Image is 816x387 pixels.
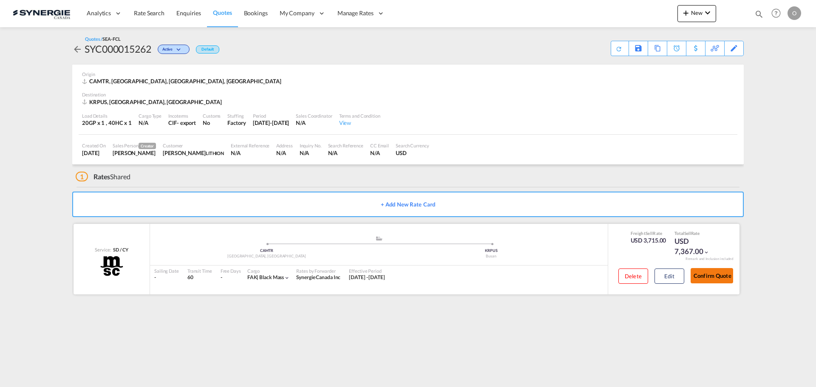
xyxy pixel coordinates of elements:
div: Customer [163,142,224,149]
div: Load Details [82,113,132,119]
span: LITHION [206,150,224,156]
img: 1f56c880d42311ef80fc7dca854c8e59.png [13,4,70,23]
div: External Reference [231,142,269,149]
div: Incoterms [168,113,196,119]
div: N/A [296,119,332,127]
div: Free Days [221,268,241,274]
span: Enquiries [176,9,201,17]
div: [GEOGRAPHIC_DATA], [GEOGRAPHIC_DATA] [154,254,379,259]
md-icon: icon-refresh [615,45,623,53]
div: 60 [187,274,212,281]
div: O [788,6,801,20]
div: black mass [247,274,284,281]
div: CAMTR [154,248,379,254]
div: icon-magnify [754,9,764,22]
span: Synergie Canada Inc [296,274,340,280]
div: - [221,274,222,281]
div: - [154,274,179,281]
div: Daniel Dico [113,149,156,157]
div: - export [177,119,196,127]
div: Terms and Condition [339,113,380,119]
div: Factory Stuffing [227,119,246,127]
div: USD 7,367.00 [674,236,717,257]
div: Cargo Type [139,113,161,119]
div: View [339,119,380,127]
md-icon: icon-plus 400-fg [681,8,691,18]
img: MSC [99,255,124,277]
div: Stuffing [227,113,246,119]
span: 1 [76,172,88,181]
span: Quotes [213,9,232,16]
span: FAK [247,274,260,280]
div: Origin [82,71,734,77]
div: Change Status Here [158,45,190,54]
div: Search Currency [396,142,429,149]
div: 6 Oct 2025 [82,149,106,157]
div: USD [396,149,429,157]
div: Period [253,113,289,119]
span: Sell [684,231,691,236]
div: N/A [231,149,269,157]
div: Transit Time [187,268,212,274]
span: Analytics [87,9,111,17]
div: 31 Oct 2025 [253,119,289,127]
md-icon: icon-magnify [754,9,764,19]
div: Default [196,45,219,54]
span: | [257,274,258,280]
div: Save As Template [629,41,648,56]
div: Remark and Inclusion included [679,257,739,261]
span: Rates [93,172,110,181]
div: Created On [82,142,106,149]
span: Active [162,47,175,55]
div: Effective Period [349,268,385,274]
div: Total Rate [674,230,717,236]
div: N/A [328,149,363,157]
span: [DATE] - [DATE] [349,274,385,280]
div: Busan [379,254,604,259]
button: Delete [618,268,648,284]
button: + Add New Rate Card [72,192,744,217]
div: icon-arrow-left [72,42,85,56]
span: Creator [139,143,156,149]
span: Help [769,6,783,20]
div: SD / CY [111,246,128,253]
div: Quote PDF is not available at this time [615,41,624,52]
div: Change Status Here [151,42,192,56]
div: CAMTR, Montreal, QC, Americas [82,77,283,85]
div: Freight Rate [631,230,666,236]
div: Destination [82,91,734,98]
div: CC Email [370,142,389,149]
div: Rates by Forwarder [296,268,340,274]
span: SEA-FCL [102,36,120,42]
div: Quotes /SEA-FCL [85,36,121,42]
span: Service: [95,246,111,253]
div: N/A [139,119,161,127]
span: CAMTR, [GEOGRAPHIC_DATA], [GEOGRAPHIC_DATA], [GEOGRAPHIC_DATA] [89,78,281,85]
span: Manage Rates [337,9,374,17]
md-icon: icon-chevron-down [284,275,290,281]
button: Edit [654,268,684,284]
div: N/A [276,149,292,157]
span: New [681,9,713,16]
span: My Company [280,9,314,17]
md-icon: icon-chevron-down [175,48,185,52]
span: Bookings [244,9,268,17]
div: Address [276,142,292,149]
div: No [203,119,221,127]
div: Customs [203,113,221,119]
div: KRPUS [379,248,604,254]
div: KRPUS, Busan, Asia Pacific [82,98,224,106]
div: Search Reference [328,142,363,149]
div: Synergie Canada Inc [296,274,340,281]
div: N/A [370,149,389,157]
div: 20GP x 1 , 40HC x 1 [82,119,132,127]
md-icon: assets/icons/custom/ship-fill.svg [374,236,384,240]
div: Sales Person [113,142,156,149]
div: CIF [168,119,177,127]
div: USD 3,715.00 [631,236,666,245]
button: Confirm Quote [691,268,733,283]
div: 10 Sep 2025 - 05 Nov 2025 [349,274,385,281]
div: Sales Coordinator [296,113,332,119]
button: icon-plus 400-fgNewicon-chevron-down [677,5,716,22]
